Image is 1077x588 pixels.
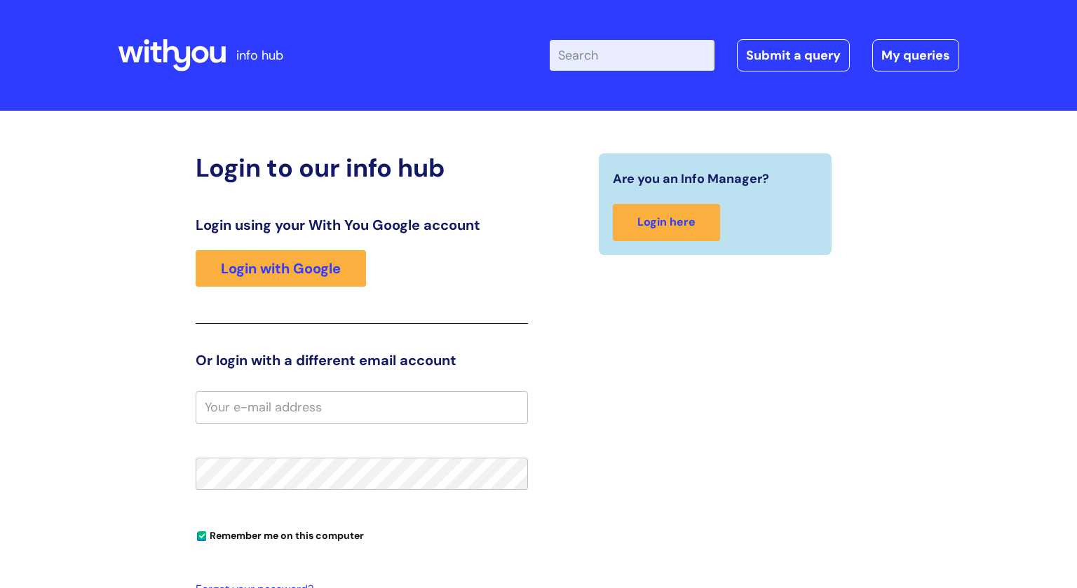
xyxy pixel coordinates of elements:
[196,352,528,369] h3: Or login with a different email account
[236,44,283,67] p: info hub
[197,532,206,541] input: Remember me on this computer
[196,217,528,233] h3: Login using your With You Google account
[613,167,769,190] span: Are you an Info Manager?
[737,39,850,71] a: Submit a query
[196,526,364,542] label: Remember me on this computer
[196,250,366,287] a: Login with Google
[196,391,528,423] input: Your e-mail address
[872,39,959,71] a: My queries
[613,204,720,241] a: Login here
[196,153,528,183] h2: Login to our info hub
[196,524,528,546] div: You can uncheck this option if you're logging in from a shared device
[550,40,714,71] input: Search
